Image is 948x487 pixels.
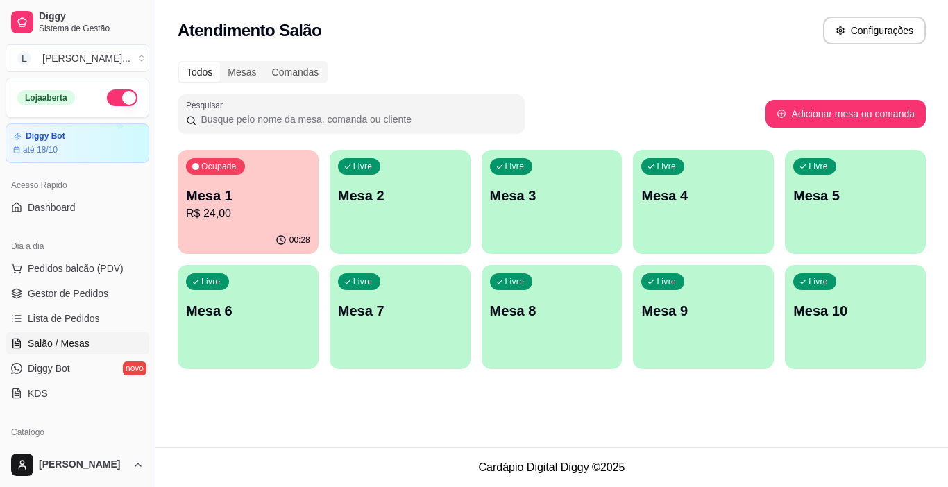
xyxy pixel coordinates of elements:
label: Pesquisar [186,99,228,111]
p: Mesa 6 [186,301,310,321]
article: Diggy Bot [26,131,65,142]
div: Dia a dia [6,235,149,257]
a: Gestor de Pedidos [6,282,149,305]
p: Livre [505,161,525,172]
button: Adicionar mesa ou comanda [765,100,926,128]
button: Configurações [823,17,926,44]
div: Todos [179,62,220,82]
p: Mesa 10 [793,301,917,321]
a: Lista de Pedidos [6,307,149,330]
p: Livre [657,161,676,172]
p: Mesa 3 [490,186,614,205]
div: Loja aberta [17,90,75,105]
article: até 18/10 [23,144,58,155]
a: Diggy Botaté 18/10 [6,123,149,163]
p: Mesa 2 [338,186,462,205]
h2: Atendimento Salão [178,19,321,42]
p: Mesa 7 [338,301,462,321]
button: LivreMesa 9 [633,265,774,369]
span: Diggy [39,10,144,23]
button: LivreMesa 10 [785,265,926,369]
p: Livre [353,276,373,287]
p: Mesa 5 [793,186,917,205]
p: Livre [201,276,221,287]
span: Pedidos balcão (PDV) [28,262,124,275]
button: LivreMesa 5 [785,150,926,254]
p: Mesa 1 [186,186,310,205]
p: Mesa 9 [641,301,765,321]
p: Livre [657,276,676,287]
span: Dashboard [28,200,76,214]
div: [PERSON_NAME] ... [42,51,130,65]
span: [PERSON_NAME] [39,459,127,471]
span: Salão / Mesas [28,336,90,350]
span: Lista de Pedidos [28,311,100,325]
p: Ocupada [201,161,237,172]
p: Mesa 8 [490,301,614,321]
button: LivreMesa 4 [633,150,774,254]
button: LivreMesa 2 [330,150,471,254]
span: Sistema de Gestão [39,23,144,34]
input: Pesquisar [196,112,516,126]
div: Comandas [264,62,327,82]
button: Pedidos balcão (PDV) [6,257,149,280]
p: R$ 24,00 [186,205,310,222]
p: Livre [353,161,373,172]
a: Diggy Botnovo [6,357,149,379]
span: Gestor de Pedidos [28,287,108,300]
div: Catálogo [6,421,149,443]
button: Select a team [6,44,149,72]
button: LivreMesa 6 [178,265,319,369]
div: Mesas [220,62,264,82]
footer: Cardápio Digital Diggy © 2025 [155,447,948,487]
a: Salão / Mesas [6,332,149,354]
div: Acesso Rápido [6,174,149,196]
a: KDS [6,382,149,404]
span: KDS [28,386,48,400]
button: OcupadaMesa 1R$ 24,0000:28 [178,150,319,254]
p: 00:28 [289,234,310,246]
button: LivreMesa 8 [482,265,623,369]
span: L [17,51,31,65]
a: Dashboard [6,196,149,219]
button: LivreMesa 7 [330,265,471,369]
button: LivreMesa 3 [482,150,623,254]
p: Livre [505,276,525,287]
button: Alterar Status [107,89,137,106]
a: DiggySistema de Gestão [6,6,149,39]
p: Livre [809,276,828,287]
p: Livre [809,161,828,172]
p: Mesa 4 [641,186,765,205]
span: Diggy Bot [28,361,70,375]
button: [PERSON_NAME] [6,448,149,481]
